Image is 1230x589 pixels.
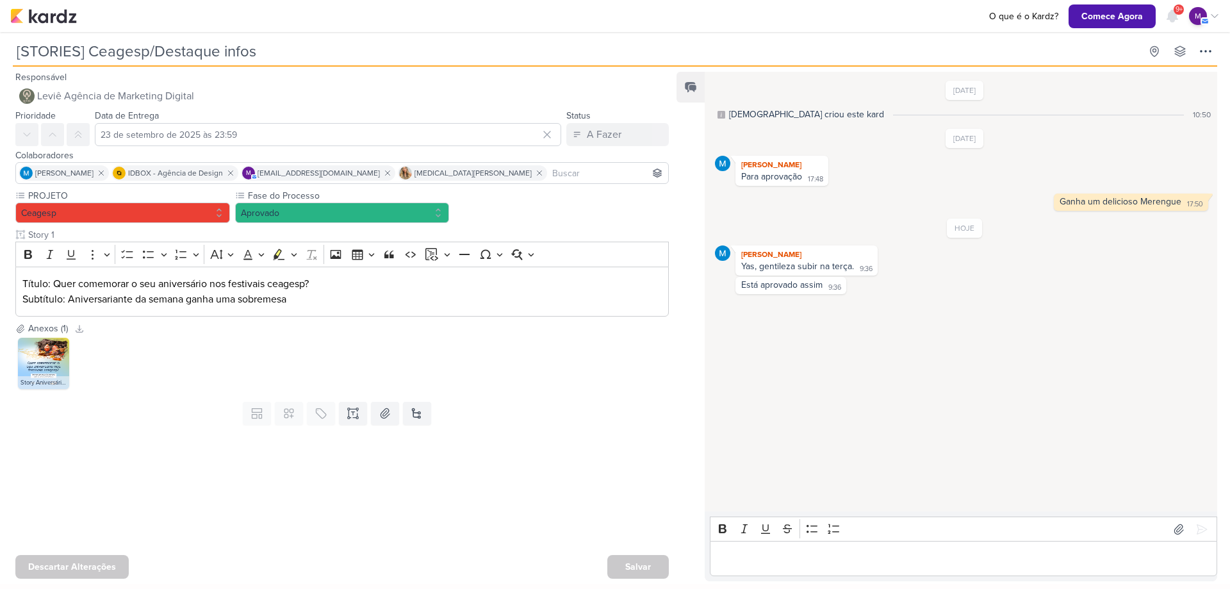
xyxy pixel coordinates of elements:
[550,165,666,181] input: Buscar
[738,158,826,171] div: [PERSON_NAME]
[710,517,1217,542] div: Editor toolbar
[15,110,56,121] label: Prioridade
[566,110,591,121] label: Status
[22,276,662,292] p: Título: Quer comemorar o seu aniversário nos festivais ceagesp?
[10,8,77,24] img: kardz.app
[1069,4,1156,28] button: Comece Agora
[247,189,450,203] label: Fase do Processo
[37,88,194,104] span: Leviê Agência de Marketing Digital
[741,171,802,182] div: Para aprovação
[15,267,669,317] div: Editor editing area: main
[1187,199,1203,210] div: 17:50
[587,127,621,142] div: A Fazer
[15,242,669,267] div: Editor toolbar
[258,167,380,179] span: [EMAIL_ADDRESS][DOMAIN_NAME]
[984,10,1063,23] a: O que é o Kardz?
[26,228,669,242] input: Texto sem título
[399,167,412,179] img: Yasmin Yumi
[1060,196,1181,207] div: Ganha um delicioso Merengue
[128,167,223,179] span: IDBOX - Agência de Design
[1189,7,1207,25] div: mlegnaioli@gmail.com
[95,123,561,146] input: Select a date
[242,167,255,179] div: mlegnaioli@gmail.com
[235,203,450,223] button: Aprovado
[15,149,669,162] div: Colaboradores
[113,167,126,179] img: IDBOX - Agência de Design
[18,338,69,389] img: VHrG5j2P8WslhV7z9p5RzAOq2K0r8KBaZsOTJCAX.png
[1195,10,1201,22] p: m
[35,167,94,179] span: [PERSON_NAME]
[22,292,662,307] p: Subtítulo: Aniversariante da semana ganha uma sobremesa
[15,72,67,83] label: Responsável
[15,85,669,108] button: Leviê Agência de Marketing Digital
[741,279,823,290] div: Está aprovado assim
[1176,4,1183,15] span: 9+
[808,174,823,185] div: 17:48
[27,189,230,203] label: PROJETO
[95,110,159,121] label: Data de Entrega
[13,40,1140,63] input: Kard Sem Título
[715,156,730,171] img: MARIANA MIRANDA
[246,170,251,177] p: m
[741,261,854,272] div: Yas, gentileza subir na terça.
[15,203,230,223] button: Ceagesp
[1193,109,1211,120] div: 10:50
[710,541,1217,576] div: Editor editing area: main
[19,88,35,104] img: Leviê Agência de Marketing Digital
[20,167,33,179] img: MARIANA MIRANDA
[414,167,532,179] span: [MEDICAL_DATA][PERSON_NAME]
[566,123,669,146] button: A Fazer
[729,108,884,121] div: [DEMOGRAPHIC_DATA] criou este kard
[28,322,68,335] div: Anexos (1)
[828,283,841,293] div: 9:36
[860,264,873,274] div: 9:36
[738,248,875,261] div: [PERSON_NAME]
[715,245,730,261] img: MARIANA MIRANDA
[18,376,69,389] div: Story Aniversário.png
